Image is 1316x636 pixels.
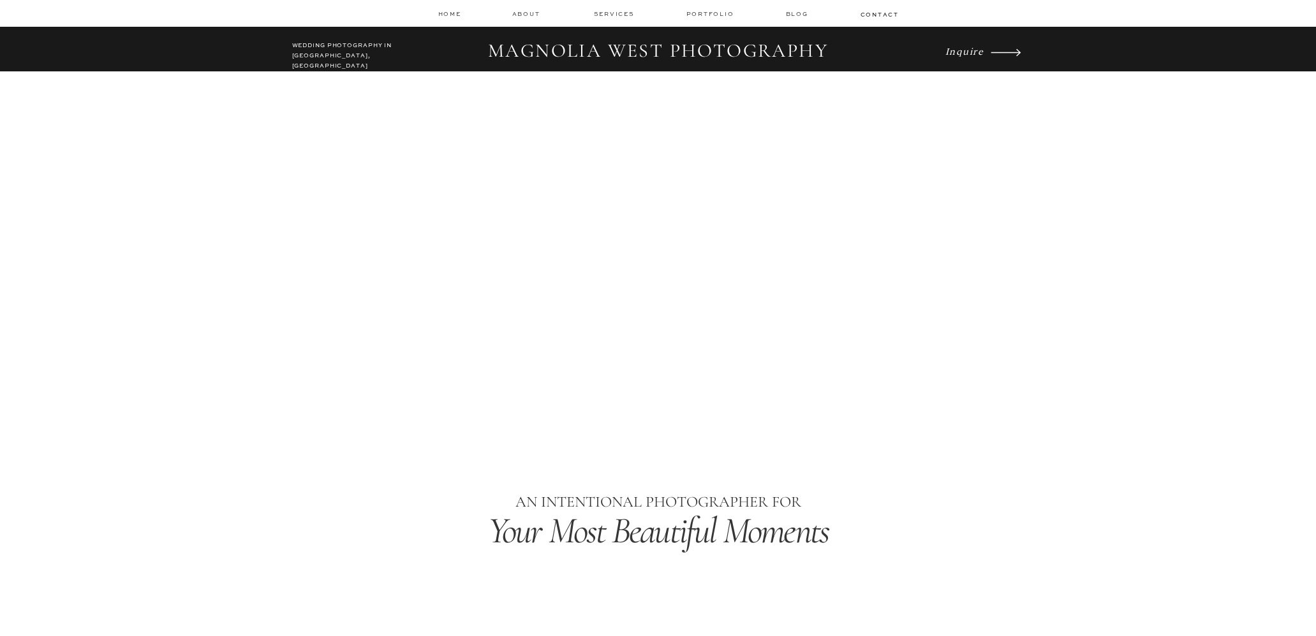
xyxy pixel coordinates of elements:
[594,10,637,18] a: services
[512,10,544,18] a: about
[488,508,829,553] i: Your Most Beautiful Moments
[292,41,405,64] h2: WEDDING PHOTOGRAPHY IN [GEOGRAPHIC_DATA], [GEOGRAPHIC_DATA]
[413,490,904,515] p: AN INTENTIONAL PHOTOGRAPHER FOR
[438,10,462,18] a: home
[945,42,987,60] a: Inquire
[480,40,837,64] h2: MAGNOLIA WEST PHOTOGRAPHY
[861,10,898,18] a: contact
[786,10,811,18] a: Blog
[391,324,925,370] i: Timeless Images & an Unparalleled Experience
[686,10,737,18] a: Portfolio
[945,45,984,57] i: Inquire
[414,389,903,415] h1: Los Angeles Wedding Photographer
